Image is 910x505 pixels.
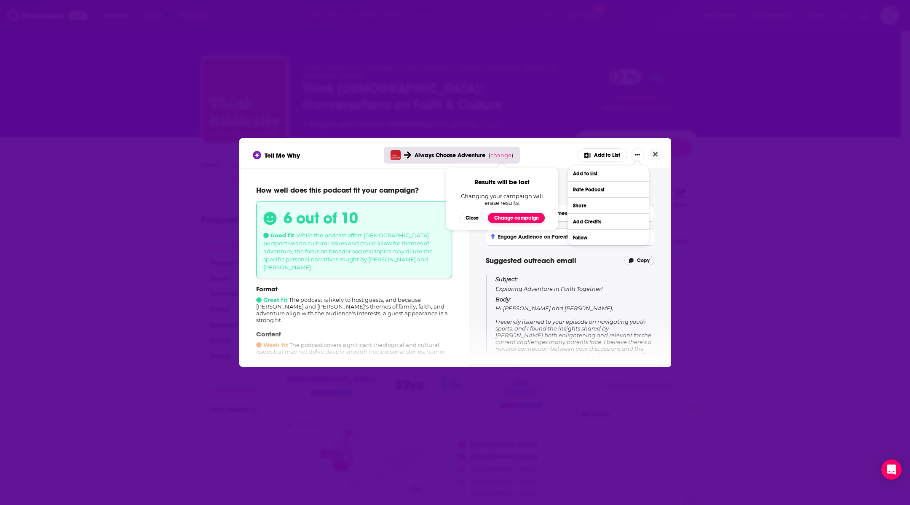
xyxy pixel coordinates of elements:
span: Always Choose Adventure [415,152,485,159]
span: Tell Me Why [265,151,300,159]
div: Open Intercom Messenger [881,459,902,480]
button: Show More Button [631,148,644,162]
img: Think Biblically: Conversations on Faith & Culture [391,150,401,160]
span: ( ) [489,152,513,158]
h3: 6 out of 10 [284,209,358,228]
span: Hi [PERSON_NAME] and [PERSON_NAME], I recently listened to your episode on navigating youth sport... [495,305,653,487]
button: Rate Podcast [568,182,649,197]
h3: Engage Audience on Parenthood [491,234,581,240]
p: Content [256,330,452,338]
button: Close [650,149,661,160]
div: The podcast covers significant theological and cultural issues but may not delve deeply enough in... [256,330,452,368]
button: Add to List [568,166,649,181]
span: Weak fit [256,341,288,348]
button: Add to List [577,148,627,162]
span: Body: [495,296,511,303]
img: tell me why sparkle [254,152,260,158]
button: Change campaign [488,213,545,223]
span: Changing your campaign will erase results. [460,193,544,206]
span: Great fit [256,296,288,303]
p: Format [256,285,452,293]
span: Subject: [495,275,518,283]
span: Suggested outreach email [486,256,576,265]
button: Close [459,213,484,223]
p: How well does this podcast fit your campaign? [256,185,452,195]
button: Follow [568,230,649,245]
button: Add Credits [568,214,649,229]
p: Exploring Adventure in Faith Together! [495,275,654,293]
span: Good fit [263,232,294,239]
span: Copy [637,258,650,263]
button: Share [568,198,649,213]
span: Results will be lost [474,178,530,186]
span: change [490,152,511,158]
span: While the podcast offers [DEMOGRAPHIC_DATA] perspectives on cultural issues and could allow for t... [263,232,433,271]
div: The podcast is likely to host guests, and because [PERSON_NAME] and [PERSON_NAME]'s themes of fam... [256,285,452,323]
